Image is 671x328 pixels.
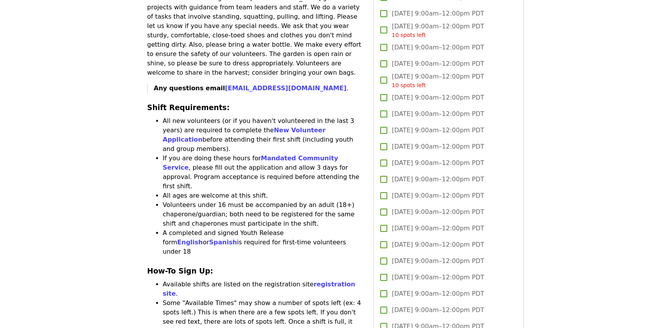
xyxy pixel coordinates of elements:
a: Spanish [209,239,237,246]
li: Volunteers under 16 must be accompanied by an adult (18+) chaperone/guardian; both need to be reg... [163,200,364,228]
span: [DATE] 9:00am–12:00pm PDT [392,240,484,249]
li: If you are doing these hours for , please fill out the application and allow 3 days for approval.... [163,154,364,191]
span: [DATE] 9:00am–12:00pm PDT [392,207,484,217]
span: [DATE] 9:00am–12:00pm PDT [392,9,484,18]
li: All ages are welcome at this shift. [163,191,364,200]
span: [DATE] 9:00am–12:00pm PDT [392,289,484,298]
strong: Shift Requirements: [147,103,230,112]
p: . [154,84,364,93]
span: [DATE] 9:00am–12:00pm PDT [392,22,484,39]
li: All new volunteers (or if you haven't volunteered in the last 3 years) are required to complete t... [163,116,364,154]
span: [DATE] 9:00am–12:00pm PDT [392,191,484,200]
span: [DATE] 9:00am–12:00pm PDT [392,109,484,119]
span: [DATE] 9:00am–12:00pm PDT [392,93,484,102]
span: [DATE] 9:00am–12:00pm PDT [392,43,484,52]
span: [DATE] 9:00am–12:00pm PDT [392,273,484,282]
span: 10 spots left [392,32,426,38]
span: [DATE] 9:00am–12:00pm PDT [392,175,484,184]
span: [DATE] 9:00am–12:00pm PDT [392,158,484,168]
span: [DATE] 9:00am–12:00pm PDT [392,72,484,89]
span: 10 spots left [392,82,426,88]
li: A completed and signed Youth Release form or is required for first-time volunteers under 18 [163,228,364,256]
span: [DATE] 9:00am–12:00pm PDT [392,59,484,68]
li: Available shifts are listed on the registration site . [163,280,364,298]
span: [DATE] 9:00am–12:00pm PDT [392,126,484,135]
a: English [177,239,203,246]
span: [DATE] 9:00am–12:00pm PDT [392,256,484,266]
a: Mandated Community Service [163,154,338,171]
strong: How-To Sign Up: [147,267,213,275]
span: [DATE] 9:00am–12:00pm PDT [392,224,484,233]
strong: Any questions email [154,84,346,92]
span: [DATE] 9:00am–12:00pm PDT [392,305,484,315]
span: [DATE] 9:00am–12:00pm PDT [392,142,484,151]
a: [EMAIL_ADDRESS][DOMAIN_NAME] [225,84,346,92]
